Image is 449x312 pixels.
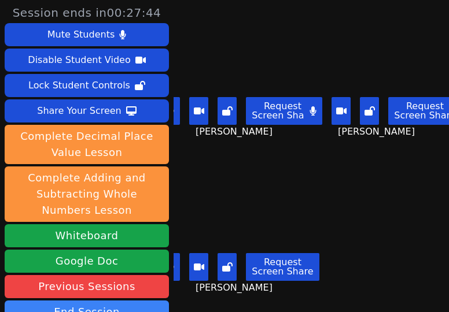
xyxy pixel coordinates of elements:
button: Complete Decimal Place Value Lesson [5,125,169,164]
button: Lock Student Controls [5,74,169,97]
span: Session ends in [13,5,161,21]
div: Share Your Screen [37,102,122,120]
button: Whiteboard [5,224,169,247]
button: Request Screen Share [246,253,319,281]
div: Disable Student Video [28,51,130,69]
button: Complete Adding and Subtracting Whole Numbers Lesson [5,166,169,222]
button: Mute Students [5,23,169,46]
button: Request Screen Share [246,97,319,125]
div: Lock Student Controls [28,76,130,95]
span: [PERSON_NAME] [196,281,275,295]
button: Share Your Screen [5,99,169,122]
a: Previous Sessions [5,275,169,298]
time: 00:27:44 [107,6,161,20]
span: [PERSON_NAME] [196,125,275,139]
span: [PERSON_NAME] [338,125,418,139]
button: Disable Student Video [5,49,169,72]
a: Google Doc [5,250,169,273]
div: Mute Students [47,25,115,44]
